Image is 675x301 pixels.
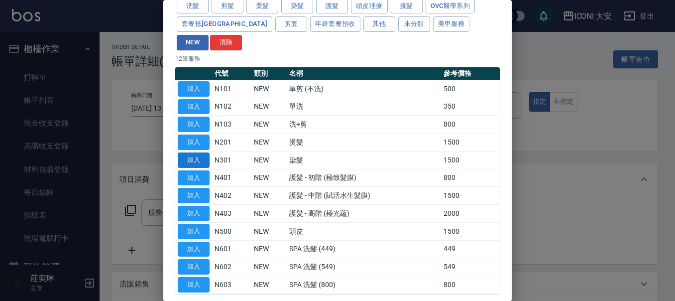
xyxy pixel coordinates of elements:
[212,222,251,240] td: N500
[287,98,441,116] td: 單洗
[441,98,500,116] td: 350
[441,276,500,294] td: 800
[212,134,251,151] td: N201
[212,205,251,223] td: N403
[433,16,470,32] button: 美甲服務
[251,187,287,205] td: NEW
[251,67,287,80] th: 類別
[441,67,500,80] th: 參考價格
[251,116,287,134] td: NEW
[212,187,251,205] td: N402
[251,258,287,276] td: NEW
[441,258,500,276] td: 549
[251,240,287,258] td: NEW
[441,187,500,205] td: 1500
[287,205,441,223] td: 護髮 - 高階 (極光蘊)
[178,152,210,168] button: 加入
[441,205,500,223] td: 2000
[212,67,251,80] th: 代號
[212,80,251,98] td: N101
[178,242,210,257] button: 加入
[441,222,500,240] td: 1500
[275,16,307,32] button: 剪套
[441,169,500,187] td: 800
[287,134,441,151] td: 燙髮
[251,222,287,240] td: NEW
[178,135,210,150] button: 加入
[178,206,210,221] button: 加入
[287,151,441,169] td: 染髮
[287,222,441,240] td: 頭皮
[212,98,251,116] td: N102
[178,170,210,186] button: 加入
[251,151,287,169] td: NEW
[441,134,500,151] td: 1500
[287,258,441,276] td: SPA 洗髮 (549)
[251,80,287,98] td: NEW
[212,258,251,276] td: N602
[287,169,441,187] td: 護髮 - 初階 (極致髮膜)
[251,276,287,294] td: NEW
[251,169,287,187] td: NEW
[178,117,210,132] button: 加入
[178,259,210,275] button: 加入
[441,80,500,98] td: 500
[178,81,210,97] button: 加入
[287,276,441,294] td: SPA 洗髮 (800)
[287,187,441,205] td: 護髮 - 中階 (賦活水生髮膜)
[212,240,251,258] td: N601
[178,277,210,293] button: 加入
[212,116,251,134] td: N103
[287,116,441,134] td: 洗+剪
[177,16,272,32] button: 套餐抵[GEOGRAPHIC_DATA]
[287,67,441,80] th: 名稱
[212,169,251,187] td: N401
[212,151,251,169] td: N301
[177,35,209,50] button: NEW
[251,98,287,116] td: NEW
[441,151,500,169] td: 1500
[287,80,441,98] td: 單剪 (不洗)
[251,134,287,151] td: NEW
[251,205,287,223] td: NEW
[441,240,500,258] td: 449
[178,224,210,239] button: 加入
[178,99,210,115] button: 加入
[287,240,441,258] td: SPA 洗髮 (449)
[178,188,210,203] button: 加入
[363,16,395,32] button: 其他
[210,35,242,50] button: 清除
[398,16,430,32] button: 未分類
[441,116,500,134] td: 800
[310,16,360,32] button: 年終套餐預收
[175,54,500,63] p: 12 筆服務
[212,276,251,294] td: N603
